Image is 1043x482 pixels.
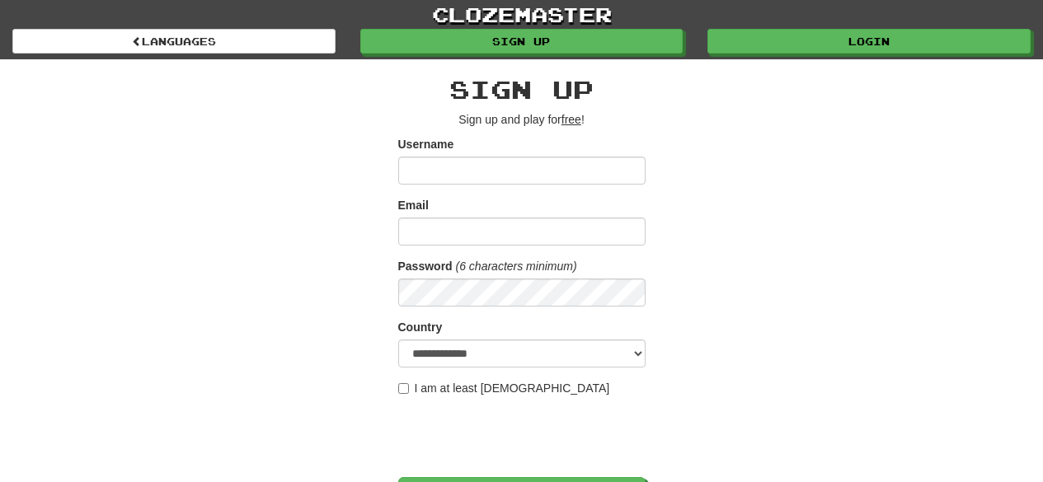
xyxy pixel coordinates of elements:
[456,260,577,273] em: (6 characters minimum)
[707,29,1031,54] a: Login
[360,29,684,54] a: Sign up
[398,197,429,213] label: Email
[398,76,646,103] h2: Sign up
[398,258,453,274] label: Password
[398,319,443,335] label: Country
[398,136,454,152] label: Username
[398,405,649,469] iframe: reCAPTCHA
[561,113,581,126] u: free
[398,383,409,394] input: I am at least [DEMOGRAPHIC_DATA]
[12,29,336,54] a: Languages
[398,111,646,128] p: Sign up and play for !
[398,380,610,396] label: I am at least [DEMOGRAPHIC_DATA]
